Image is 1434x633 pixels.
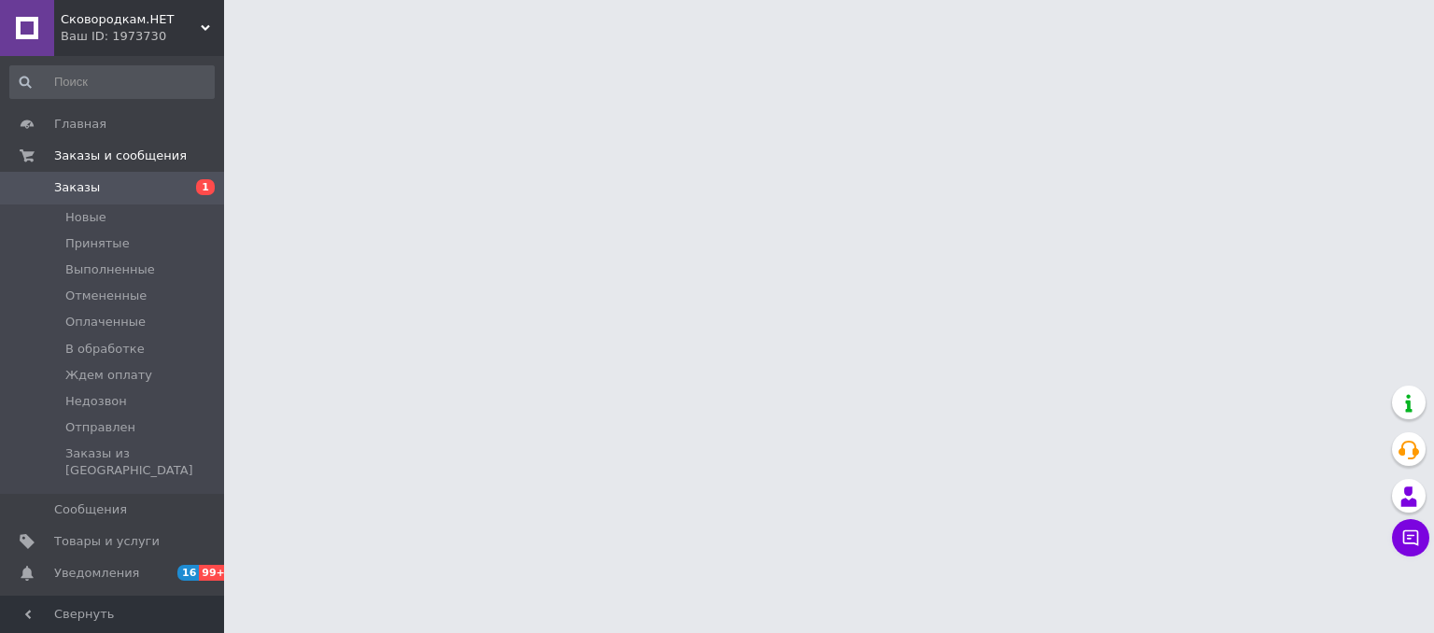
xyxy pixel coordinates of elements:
span: Сковородкам.НЕТ [61,11,201,28]
span: Отправлен [65,419,135,436]
span: Новые [65,209,106,226]
span: Сообщения [54,501,127,518]
span: Уведомления [54,565,139,582]
span: В обработке [65,341,145,358]
span: Отмененные [65,288,147,304]
span: Принятые [65,235,130,252]
span: Выполненные [65,261,155,278]
span: Товары и услуги [54,533,160,550]
span: Главная [54,116,106,133]
input: Поиск [9,65,215,99]
span: Оплаченные [65,314,146,331]
span: Ждем оплату [65,367,152,384]
span: Заказы [54,179,100,196]
button: Чат с покупателем [1392,519,1429,556]
span: Заказы и сообщения [54,148,187,164]
span: Недозвон [65,393,127,410]
span: 99+ [199,565,230,581]
div: Ваш ID: 1973730 [61,28,224,45]
span: 16 [177,565,199,581]
span: 1 [196,179,215,195]
span: Заказы из [GEOGRAPHIC_DATA] [65,445,213,479]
